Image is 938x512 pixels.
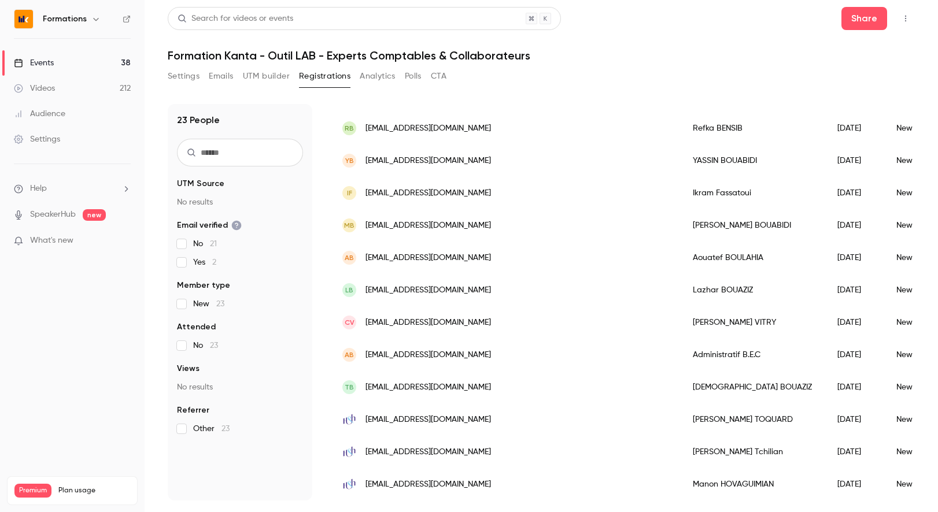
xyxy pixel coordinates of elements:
div: [DEMOGRAPHIC_DATA] BOUAZIZ [681,371,826,403]
button: Share [841,7,887,30]
div: Events [14,57,54,69]
img: hethconseils.fr [342,477,356,491]
span: New [193,298,224,310]
div: [PERSON_NAME] TOQUARD [681,403,826,436]
div: [DATE] [826,306,885,339]
button: Emails [209,67,233,86]
span: Other [193,423,230,435]
button: Polls [405,67,422,86]
span: CV [345,317,354,328]
span: [EMAIL_ADDRESS][DOMAIN_NAME] [365,155,491,167]
span: Attended [177,321,216,333]
span: 21 [210,240,217,248]
span: 23 [216,300,224,308]
span: [EMAIL_ADDRESS][DOMAIN_NAME] [365,478,491,491]
div: [DATE] [826,209,885,242]
span: No [193,238,217,250]
h6: Formations [43,13,87,25]
span: [EMAIL_ADDRESS][DOMAIN_NAME] [365,349,491,361]
span: AB [345,350,354,360]
div: Audience [14,108,65,120]
p: No results [177,381,303,393]
span: Help [30,183,47,195]
span: RB [345,123,354,133]
span: [EMAIL_ADDRESS][DOMAIN_NAME] [365,187,491,199]
div: [DATE] [826,112,885,144]
span: [EMAIL_ADDRESS][DOMAIN_NAME] [365,414,491,426]
span: TB [345,382,354,392]
div: [DATE] [826,339,885,371]
div: Search for videos or events [178,13,293,25]
button: Analytics [360,67,396,86]
span: [EMAIL_ADDRESS][DOMAIN_NAME] [365,381,491,394]
span: UTM Source [177,178,224,190]
span: new [83,209,106,221]
span: Views [177,363,200,374]
span: What's new [30,235,73,247]
span: Yes [193,257,216,268]
div: [PERSON_NAME] VITRY [681,306,826,339]
div: [DATE] [826,242,885,274]
div: [DATE] [826,274,885,306]
button: Settings [168,67,200,86]
div: [DATE] [826,371,885,403]
img: hethconseils.fr [342,413,356,426]
div: [PERSON_NAME] Tchilian [681,436,826,468]
div: Aouatef BOULAHIA [681,242,826,274]
div: Settings [14,133,60,145]
div: Ikram Fassatoui [681,177,826,209]
div: Administratif B.E.C [681,339,826,371]
img: hethconseils.fr [342,445,356,459]
h1: Formation Kanta - Outil LAB - Experts Comptables & Collaborateurs [168,49,915,62]
span: 23 [221,425,230,433]
span: Referrer [177,405,209,416]
span: 23 [210,342,218,350]
div: [DATE] [826,468,885,500]
button: UTM builder [243,67,290,86]
div: YASSIN BOUABIDI [681,144,826,177]
span: [EMAIL_ADDRESS][DOMAIN_NAME] [365,284,491,296]
span: Premium [14,484,51,498]
span: Plan usage [58,486,130,495]
span: MB [344,220,354,231]
span: [EMAIL_ADDRESS][DOMAIN_NAME] [365,317,491,329]
div: [DATE] [826,177,885,209]
span: IF [347,188,352,198]
span: [EMAIL_ADDRESS][DOMAIN_NAME] [365,123,491,135]
span: Email verified [177,220,242,231]
span: [EMAIL_ADDRESS][DOMAIN_NAME] [365,252,491,264]
a: SpeakerHub [30,209,76,221]
span: No [193,340,218,351]
span: YB [345,155,354,166]
span: [EMAIL_ADDRESS][DOMAIN_NAME] [365,220,491,232]
div: Manon HOVAGUIMIAN [681,468,826,500]
span: Member type [177,280,230,291]
img: Formations [14,10,33,28]
div: [DATE] [826,144,885,177]
p: No results [177,196,303,208]
span: LB [345,285,353,295]
h1: 23 People [177,113,220,127]
div: [PERSON_NAME] BOUABIDI [681,209,826,242]
div: Refka BENSIB [681,112,826,144]
section: facet-groups [177,178,303,435]
div: [DATE] [826,436,885,468]
span: 2 [212,258,216,266]
span: AB [345,253,354,263]
span: [EMAIL_ADDRESS][DOMAIN_NAME] [365,446,491,458]
div: Lazhar BOUAZIZ [681,274,826,306]
div: [DATE] [826,403,885,436]
button: Registrations [299,67,350,86]
iframe: Noticeable Trigger [117,236,131,246]
button: CTA [431,67,446,86]
div: Videos [14,83,55,94]
li: help-dropdown-opener [14,183,131,195]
